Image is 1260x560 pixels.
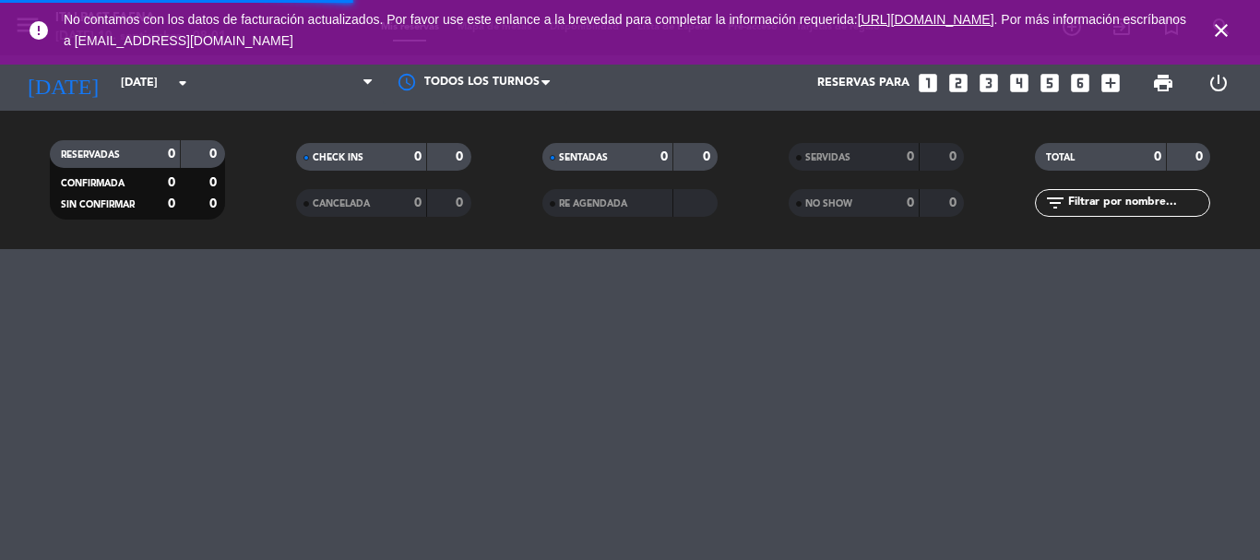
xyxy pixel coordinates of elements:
i: looks_6 [1068,71,1092,95]
i: looks_two [946,71,970,95]
strong: 0 [168,197,175,210]
i: looks_3 [977,71,1001,95]
i: error [28,19,50,42]
i: arrow_drop_down [172,72,194,94]
span: RESERVADAS [61,150,120,160]
span: SIN CONFIRMAR [61,200,135,209]
span: CANCELADA [313,199,370,209]
i: filter_list [1044,192,1066,214]
strong: 0 [456,197,467,209]
span: NO SHOW [805,199,852,209]
span: SERVIDAS [805,153,850,162]
strong: 0 [907,150,914,163]
strong: 0 [1195,150,1207,163]
div: LOG OUT [1191,55,1246,111]
i: power_settings_new [1207,72,1230,94]
strong: 0 [949,197,960,209]
strong: 0 [703,150,714,163]
strong: 0 [414,197,422,209]
span: No contamos con los datos de facturación actualizados. Por favor use este enlance a la brevedad p... [64,12,1186,48]
a: [URL][DOMAIN_NAME] [858,12,994,27]
strong: 0 [209,197,220,210]
strong: 0 [209,176,220,189]
strong: 0 [168,176,175,189]
strong: 0 [907,197,914,209]
a: . Por más información escríbanos a [EMAIL_ADDRESS][DOMAIN_NAME] [64,12,1186,48]
span: Reservas para [817,77,909,89]
strong: 0 [456,150,467,163]
strong: 0 [209,148,220,161]
i: [DATE] [14,63,112,103]
i: looks_one [916,71,940,95]
strong: 0 [168,148,175,161]
input: Filtrar por nombre... [1066,193,1209,213]
span: TOTAL [1046,153,1075,162]
strong: 0 [660,150,668,163]
span: CONFIRMADA [61,179,125,188]
strong: 0 [949,150,960,163]
strong: 0 [1154,150,1161,163]
span: print [1152,72,1174,94]
span: CHECK INS [313,153,363,162]
i: add_box [1099,71,1123,95]
i: close [1210,19,1232,42]
span: SENTADAS [559,153,608,162]
i: looks_5 [1038,71,1062,95]
i: looks_4 [1007,71,1031,95]
span: RE AGENDADA [559,199,627,209]
strong: 0 [414,150,422,163]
